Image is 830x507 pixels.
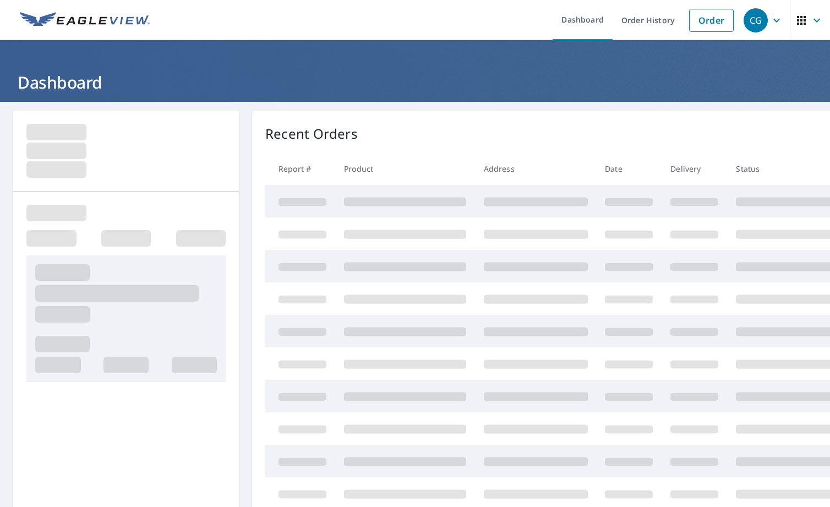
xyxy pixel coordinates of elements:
[662,152,727,185] th: Delivery
[335,152,475,185] th: Product
[265,152,335,185] th: Report #
[475,152,597,185] th: Address
[744,8,768,32] div: CG
[265,124,358,144] p: Recent Orders
[596,152,662,185] th: Date
[689,9,734,32] a: Order
[13,71,817,94] h1: Dashboard
[20,12,150,29] img: EV Logo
